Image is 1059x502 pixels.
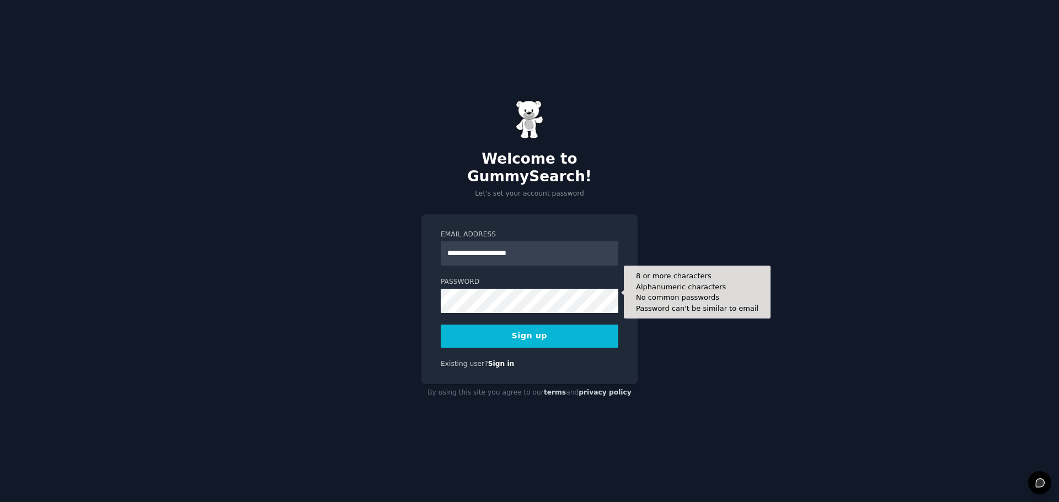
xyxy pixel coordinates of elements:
[544,388,566,396] a: terms
[441,230,618,240] label: Email Address
[488,360,515,368] a: Sign in
[421,189,638,199] p: Let's set your account password
[441,325,618,348] button: Sign up
[441,277,618,287] label: Password
[421,384,638,402] div: By using this site you agree to our and
[579,388,632,396] a: privacy policy
[421,150,638,185] h2: Welcome to GummySearch!
[441,360,488,368] span: Existing user?
[516,100,543,139] img: Gummy Bear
